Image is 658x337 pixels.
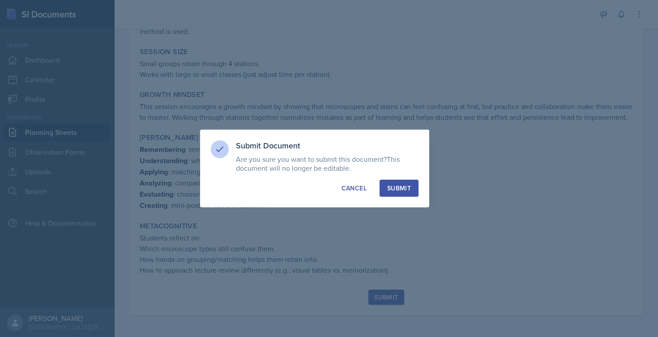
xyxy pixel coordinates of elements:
div: Cancel [342,184,367,193]
span: This document will no longer be editable. [236,154,400,173]
p: Are you sure you want to submit this document? [236,155,419,173]
button: Cancel [334,180,374,197]
h3: Submit Document [236,140,419,151]
button: Submit [380,180,419,197]
div: Submit [387,184,411,193]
